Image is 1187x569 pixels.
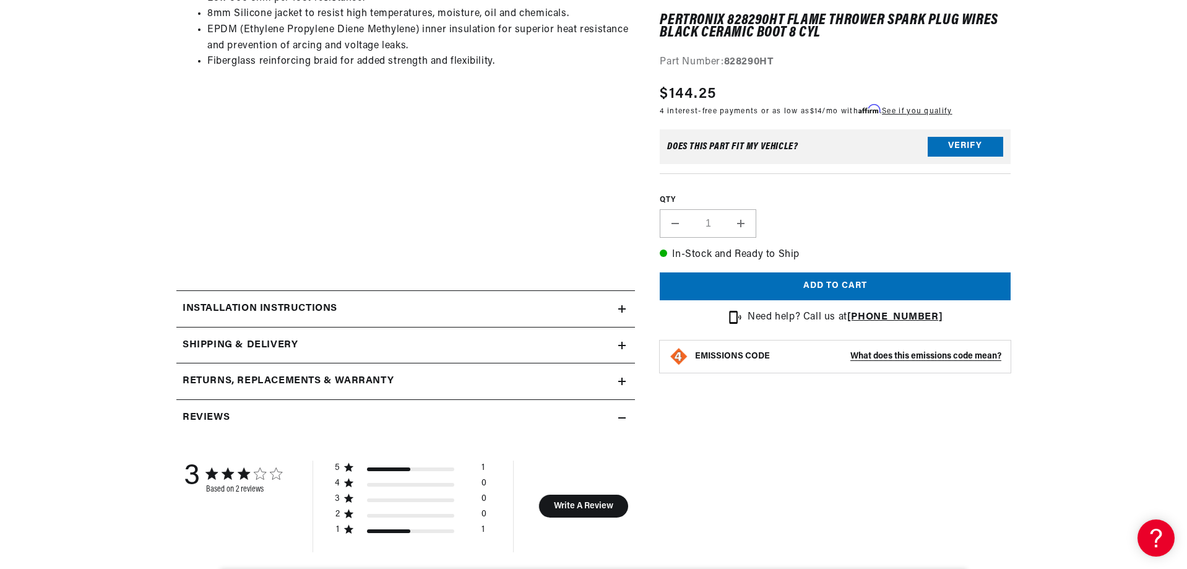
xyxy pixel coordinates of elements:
div: 4 star by 0 reviews [335,478,486,493]
div: 0 [481,509,486,524]
div: Part Number: [660,55,1011,71]
div: 0 [481,493,486,509]
div: 5 star by 1 reviews [335,463,486,478]
div: 3 [335,493,340,505]
div: 4 [335,478,340,489]
div: Does This part fit My vehicle? [667,142,798,152]
p: 4 interest-free payments or as low as /mo with . [660,105,952,117]
div: 2 star by 0 reviews [335,509,486,524]
li: 8mm Silicone jacket to resist high temperatures, moisture, oil and chemicals. [207,6,629,22]
div: 2 [335,509,340,520]
summary: Returns, Replacements & Warranty [176,363,635,399]
p: Need help? Call us at [748,310,943,326]
div: 1 star by 1 reviews [335,524,486,540]
span: Affirm [858,105,880,114]
button: Verify [928,137,1003,157]
iframe: <lore></ipsu> </dol> </sitamet> </con> <adi elits="doeiusm__temporinc utlaboree"> <dolorem al="En... [183,80,529,275]
summary: Shipping & Delivery [176,328,635,363]
div: 0 [481,478,486,493]
label: QTY [660,195,1011,206]
summary: Reviews [176,400,635,436]
div: Based on 2 reviews [206,485,282,494]
h2: Installation instructions [183,301,337,317]
button: Write A Review [538,495,628,518]
li: EPDM (Ethylene Propylene Diene Methylene) inner insulation for superior heat resistance and preve... [207,22,629,54]
div: 1 [335,524,340,536]
h1: PerTronix 828290HT Flame Thrower Spark Plug Wires Black Ceramic Boot 8 cyl [660,14,1011,40]
div: 3 star by 0 reviews [335,493,486,509]
a: [PHONE_NUMBER] [847,312,943,322]
li: Fiberglass reinforcing braid for added strength and flexibility. [207,54,629,70]
div: 5 [335,463,340,474]
div: 1 [481,463,485,478]
p: In-Stock and Ready to Ship [660,247,1011,263]
img: Emissions code [669,347,689,367]
div: 1 [481,524,485,540]
strong: What does this emissions code mean? [850,352,1001,361]
summary: Installation instructions [176,291,635,327]
h2: Shipping & Delivery [183,337,298,354]
span: $14 [810,108,822,115]
h2: Reviews [183,410,230,426]
div: 3 [184,461,200,494]
span: $144.25 [660,83,716,105]
button: EMISSIONS CODEWhat does this emissions code mean? [695,351,1001,362]
strong: EMISSIONS CODE [695,352,770,361]
button: Add to cart [660,272,1011,300]
strong: 828290HT [724,58,774,67]
h2: Returns, Replacements & Warranty [183,373,394,389]
a: See if you qualify - Learn more about Affirm Financing (opens in modal) [882,108,952,115]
